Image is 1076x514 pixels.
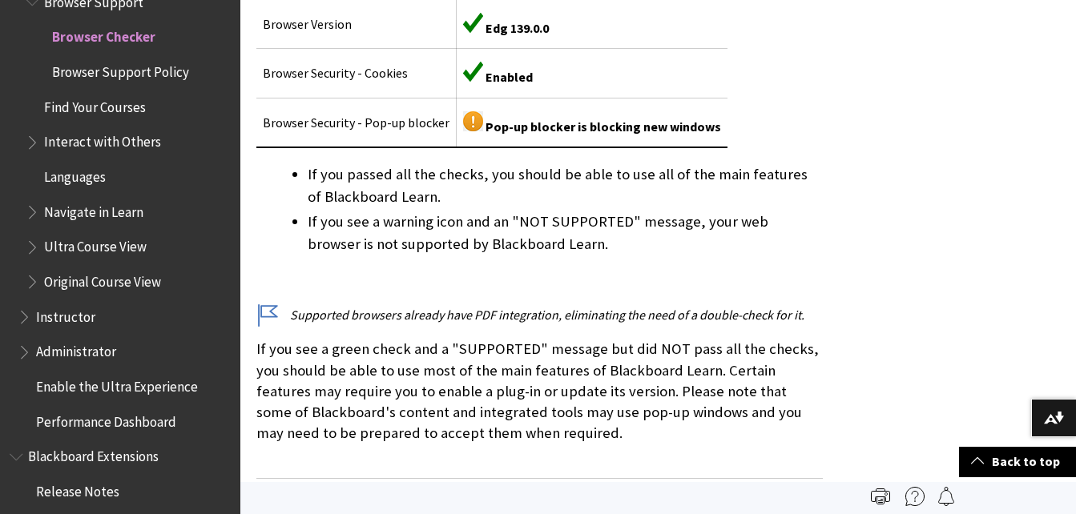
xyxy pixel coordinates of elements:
[52,58,189,80] span: Browser Support Policy
[36,408,176,430] span: Performance Dashboard
[44,94,146,115] span: Find Your Courses
[308,163,823,208] li: If you passed all the checks, you should be able to use all of the main features of Blackboard Le...
[959,447,1076,476] a: Back to top
[44,163,106,185] span: Languages
[44,268,161,290] span: Original Course View
[308,211,823,255] li: If you see a warning icon and an "NOT SUPPORTED" message, your web browser is not supported by Bl...
[256,49,457,98] td: Browser Security - Cookies
[256,306,823,323] p: Supported browsers already have PDF integration, eliminating the need of a double-check for it.
[486,20,549,36] span: Edg 139.0.0
[36,303,95,325] span: Instructor
[28,444,159,465] span: Blackboard Extensions
[44,129,161,151] span: Interact with Others
[937,487,956,506] img: Follow this page
[256,98,457,147] td: Browser Security - Pop-up blocker
[256,339,823,444] p: If you see a green check and a "SUPPORTED" message but did NOT pass all the checks, you should be...
[463,111,483,131] img: Yellow warning icon
[463,13,483,33] img: Green supported icon
[36,478,119,500] span: Release Notes
[44,234,147,255] span: Ultra Course View
[871,487,890,506] img: Print
[44,199,143,220] span: Navigate in Learn
[486,118,721,135] span: Pop-up blocker is blocking new windows
[463,62,483,82] img: Green supported icon
[486,69,533,85] span: Enabled
[36,339,116,360] span: Administrator
[905,487,925,506] img: More help
[52,24,155,46] span: Browser Checker
[36,373,198,395] span: Enable the Ultra Experience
